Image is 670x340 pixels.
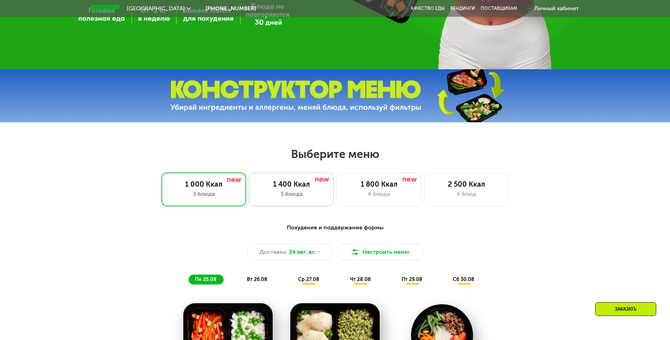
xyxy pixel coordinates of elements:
span: пт 29.08 [402,276,422,282]
div: Похудение и поддержание формы [126,223,544,232]
div: Личный кабинет [534,4,579,13]
span: сб 30.08 [453,276,474,282]
a: [PHONE_NUMBER] [194,4,256,13]
div: 3 блюда [169,190,239,198]
div: 1 000 Ккал [169,180,239,188]
span: 24 авг, вс [289,248,315,256]
button: Настроить меню [338,244,423,260]
a: Качество еды [411,6,445,11]
span: [GEOGRAPHIC_DATA] [127,6,185,11]
span: Доставка: [260,248,287,256]
div: Заказать [595,302,656,316]
div: поставщикам [481,6,517,11]
span: ср 27.08 [298,276,319,282]
div: 6 блюд [432,190,502,198]
div: 4 блюда [344,190,414,198]
span: вт 26.08 [247,276,267,282]
div: 2 500 Ккал [432,180,502,188]
a: Вендинги [450,6,475,11]
div: 3 блюда [256,190,326,198]
div: 1 800 Ккал [344,180,414,188]
span: чт 28.08 [350,276,371,282]
span: пн 25.08 [195,276,217,282]
h2: Выберите меню [23,147,647,161]
div: 1 400 Ккал [256,180,326,188]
